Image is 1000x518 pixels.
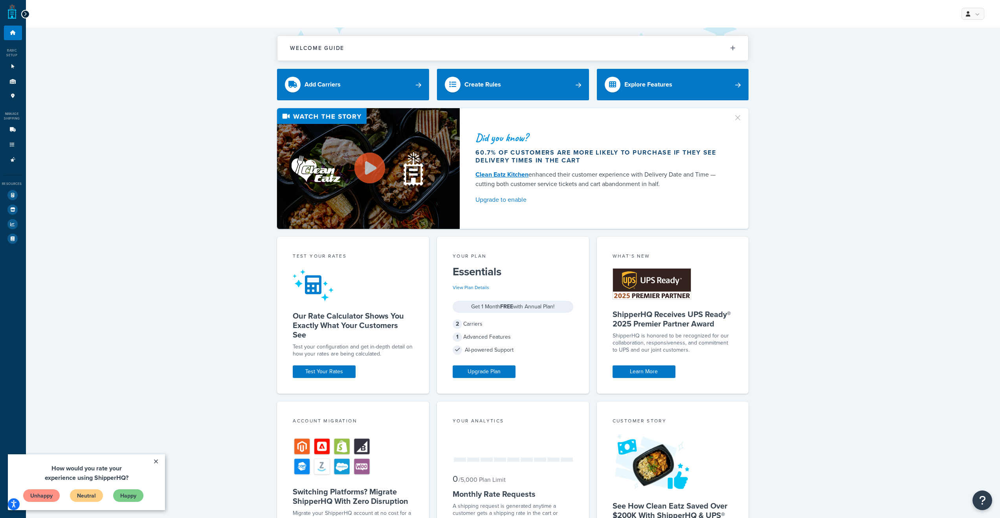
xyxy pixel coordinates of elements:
[453,284,489,291] a: View Plan Details
[475,170,724,189] div: enhanced their customer experience with Delivery Date and Time — cutting both customer service ti...
[475,149,724,164] div: 60.7% of customers are more likely to purchase if they see delivery times in the cart
[4,123,22,137] li: Carriers
[453,253,573,262] div: Your Plan
[475,194,724,205] a: Upgrade to enable
[613,365,675,378] a: Learn More
[475,170,528,179] a: Clean Eatz Kitchen
[277,36,748,61] button: Welcome Guide
[293,253,413,262] div: Test your rates
[4,188,22,202] li: Test Your Rates
[464,79,501,90] div: Create Rules
[4,153,22,167] li: Advanced Features
[4,89,22,103] li: Pickup Locations
[453,489,573,499] h5: Monthly Rate Requests
[15,35,52,48] a: Unhappy
[453,319,573,330] div: Carriers
[453,332,573,343] div: Advanced Features
[453,365,516,378] a: Upgrade Plan
[624,79,672,90] div: Explore Features
[277,69,429,100] a: Add Carriers
[597,69,749,100] a: Explore Features
[105,35,136,48] a: Happy
[500,302,513,311] strong: FREE
[453,301,573,313] div: Get 1 Month with Annual Plan!
[293,343,413,358] div: Test your configuration and get in-depth detail on how your rates are being calculated.
[4,217,22,231] li: Analytics
[305,79,341,90] div: Add Carriers
[453,472,458,485] span: 0
[4,138,22,152] li: Shipping Rules
[613,417,733,426] div: Customer Story
[972,490,992,510] button: Open Resource Center
[453,319,462,329] span: 2
[293,487,413,506] h5: Switching Platforms? Migrate ShipperHQ With Zero Disruption
[613,253,733,262] div: What's New
[290,45,344,51] h2: Welcome Guide
[4,232,22,246] li: Help Docs
[277,108,460,229] img: Video thumbnail
[613,310,733,328] h5: ShipperHQ Receives UPS Ready® 2025 Premier Partner Award
[453,265,573,278] h5: Essentials
[453,417,573,426] div: Your Analytics
[4,74,22,89] li: Origins
[4,26,22,40] li: Dashboard
[4,59,22,74] li: Websites
[4,203,22,217] li: Marketplace
[293,311,413,339] h5: Our Rate Calculator Shows You Exactly What Your Customers See
[453,345,573,356] div: AI-powered Support
[293,417,413,426] div: Account Migration
[437,69,589,100] a: Create Rules
[62,35,95,48] a: Neutral
[293,365,356,378] a: Test Your Rates
[37,9,121,28] span: How would you rate your experience using ShipperHQ?
[459,475,506,484] small: / 5,000 Plan Limit
[613,332,733,354] p: ShipperHQ is honored to be recognized for our collaboration, responsiveness, and commitment to UP...
[453,332,462,342] span: 1
[475,132,724,143] div: Did you know?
